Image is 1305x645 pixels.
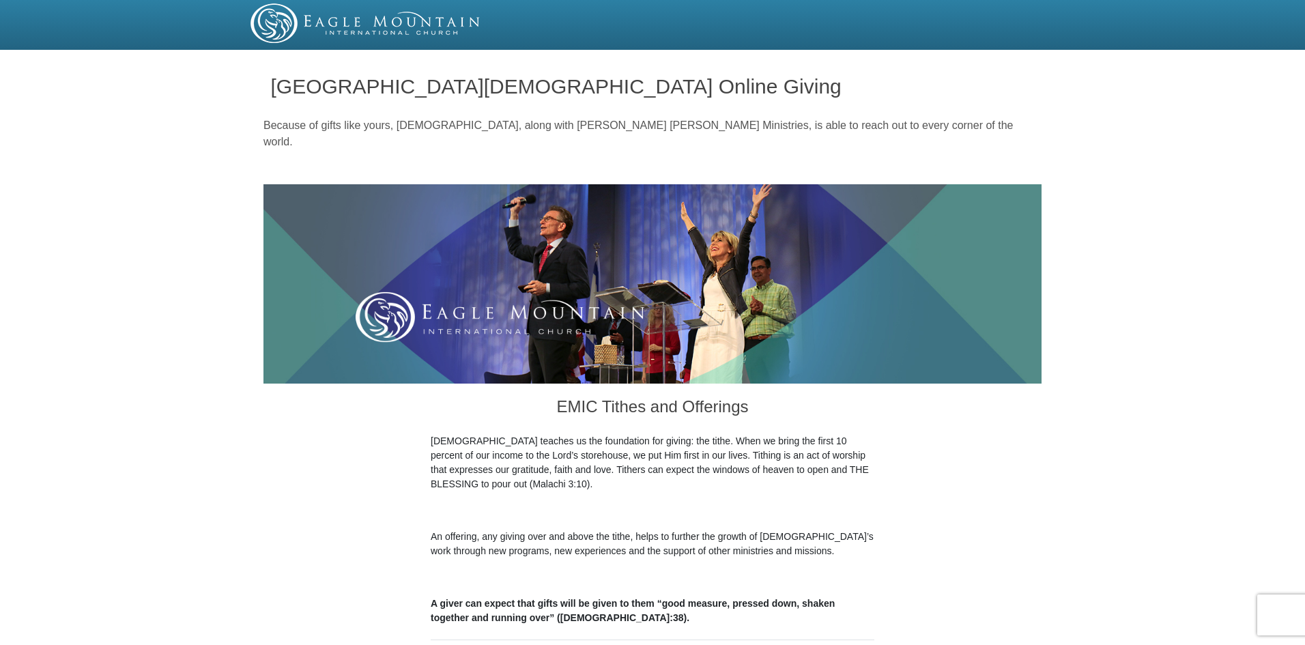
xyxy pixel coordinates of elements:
p: Because of gifts like yours, [DEMOGRAPHIC_DATA], along with [PERSON_NAME] [PERSON_NAME] Ministrie... [263,117,1042,150]
h3: EMIC Tithes and Offerings [431,384,874,434]
p: [DEMOGRAPHIC_DATA] teaches us the foundation for giving: the tithe. When we bring the first 10 pe... [431,434,874,491]
h1: [GEOGRAPHIC_DATA][DEMOGRAPHIC_DATA] Online Giving [271,75,1035,98]
b: A giver can expect that gifts will be given to them “good measure, pressed down, shaken together ... [431,598,835,623]
p: An offering, any giving over and above the tithe, helps to further the growth of [DEMOGRAPHIC_DAT... [431,530,874,558]
img: EMIC [250,3,481,43]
